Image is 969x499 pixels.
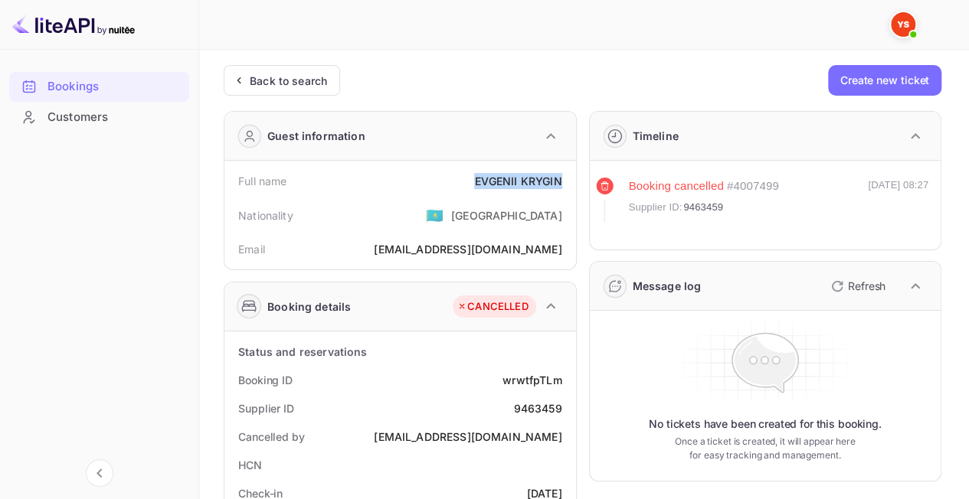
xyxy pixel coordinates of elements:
[238,400,294,416] div: Supplier ID
[9,103,189,131] a: Customers
[513,400,561,416] div: 9463459
[238,241,265,257] div: Email
[47,78,182,96] div: Bookings
[503,372,561,388] div: wrwtfpTLm
[12,12,135,37] img: LiteAPI logo
[9,72,189,102] div: Bookings
[267,298,351,315] div: Booking details
[868,178,928,222] div: [DATE] 08:27
[47,109,182,126] div: Customers
[238,344,367,360] div: Status and reservations
[238,207,293,223] div: Nationality
[374,429,561,445] div: [EMAIL_ADDRESS][DOMAIN_NAME]
[238,457,262,473] div: HCN
[828,65,941,96] button: Create new ticket
[848,278,886,294] p: Refresh
[250,73,327,89] div: Back to search
[267,128,365,144] div: Guest information
[672,435,858,462] p: Once a ticket is created, it will appear here for easy tracking and management.
[629,200,683,215] span: Supplier ID:
[238,173,286,189] div: Full name
[633,278,702,294] div: Message log
[9,72,189,100] a: Bookings
[238,429,305,445] div: Cancelled by
[727,178,779,195] div: # 4007499
[474,173,561,189] div: EVGENII KRYGIN
[649,416,882,432] p: No tickets have been created for this booking.
[426,201,444,229] span: United States
[633,128,679,144] div: Timeline
[822,274,892,298] button: Refresh
[451,207,562,223] div: [GEOGRAPHIC_DATA]
[9,103,189,132] div: Customers
[238,372,293,388] div: Booking ID
[86,459,113,487] button: Collapse navigation
[683,200,723,215] span: 9463459
[891,12,915,37] img: Yandex Support
[457,299,528,315] div: CANCELLED
[629,178,724,195] div: Booking cancelled
[374,241,561,257] div: [EMAIL_ADDRESS][DOMAIN_NAME]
